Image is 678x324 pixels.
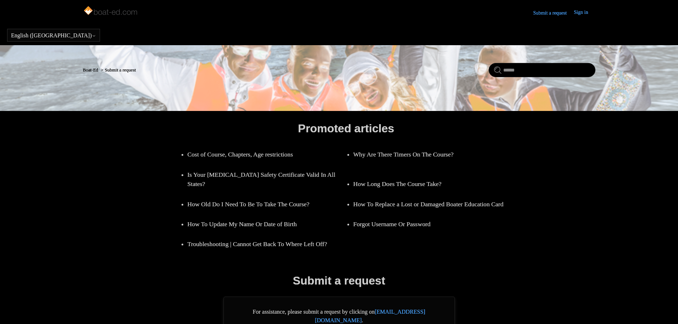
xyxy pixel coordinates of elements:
img: Boat-Ed Help Center home page [83,4,140,18]
a: Sign in [574,9,595,17]
div: Live chat [654,300,673,319]
h1: Promoted articles [298,120,394,137]
a: Cost of Course, Chapters, Age restrictions [188,144,336,164]
a: How Long Does The Course Take? [353,174,501,194]
button: English ([GEOGRAPHIC_DATA]) [11,32,96,39]
h1: Submit a request [293,272,385,289]
a: How To Update My Name Or Date of Birth [188,214,336,234]
input: Search [489,63,595,77]
a: Why Are There Timers On The Course? [353,144,501,164]
a: Forgot Username Or Password [353,214,501,234]
a: Boat-Ed [83,67,98,73]
a: How Old Do I Need To Be To Take The Course? [188,194,336,214]
li: Boat-Ed [83,67,100,73]
li: Submit a request [99,67,136,73]
a: Submit a request [533,9,574,17]
a: How To Replace a Lost or Damaged Boater Education Card [353,194,512,214]
a: Is Your [MEDICAL_DATA] Safety Certificate Valid In All States? [188,165,346,194]
a: Troubleshooting | Cannot Get Back To Where Left Off? [188,234,346,254]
